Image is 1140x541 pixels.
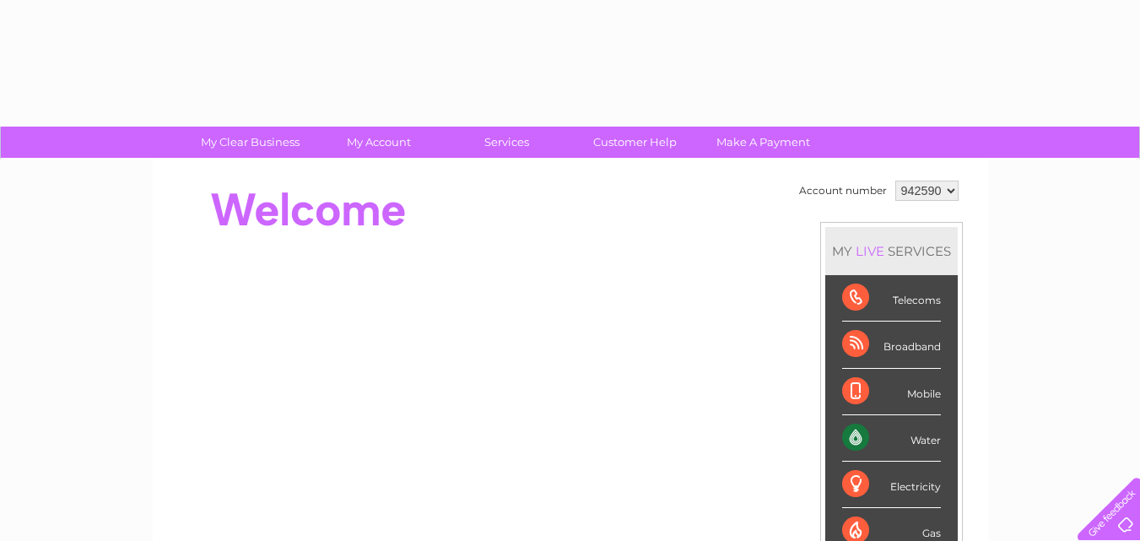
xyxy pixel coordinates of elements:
a: My Clear Business [181,127,320,158]
div: Broadband [842,322,941,368]
a: Customer Help [565,127,705,158]
a: Services [437,127,576,158]
a: My Account [309,127,448,158]
td: Account number [795,176,891,205]
div: LIVE [852,243,888,259]
div: Water [842,415,941,462]
div: MY SERVICES [825,227,958,275]
div: Telecoms [842,275,941,322]
div: Electricity [842,462,941,508]
div: Mobile [842,369,941,415]
a: Make A Payment [694,127,833,158]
